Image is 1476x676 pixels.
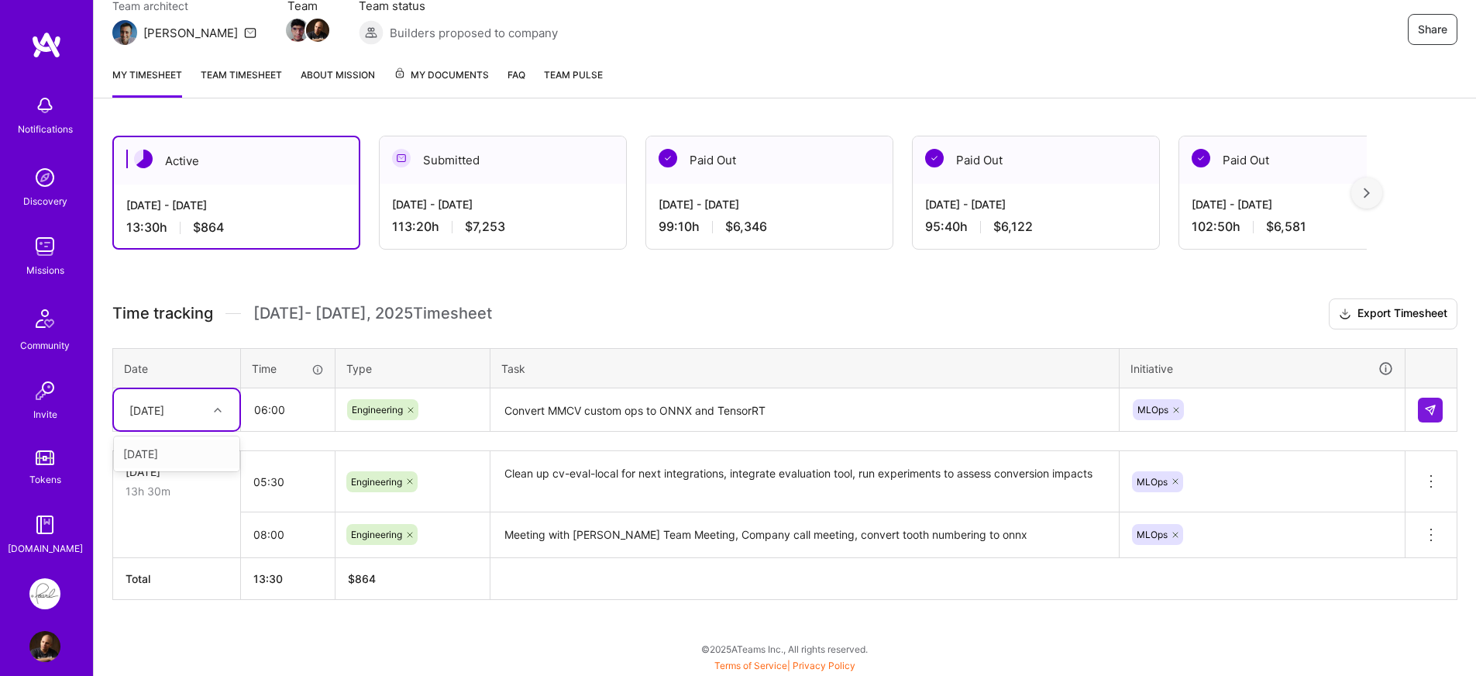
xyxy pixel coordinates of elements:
div: [DATE] - [DATE] [1192,196,1413,212]
div: 102:50 h [1192,219,1413,235]
div: 13:30 h [126,219,346,236]
i: icon Download [1339,306,1351,322]
div: Community [20,337,70,354]
th: Type [335,348,490,388]
div: 13h 30m [126,483,228,499]
span: My Documents [394,67,489,84]
img: User Avatar [29,631,60,662]
div: Paid Out [1179,136,1426,184]
span: $6,346 [725,219,767,235]
div: Time [252,360,324,377]
img: discovery [29,162,60,193]
div: null [1418,398,1444,422]
a: Team Member Avatar [308,17,328,43]
img: logo [31,31,62,59]
input: HH:MM [241,461,335,502]
span: Time tracking [112,304,213,323]
a: My Documents [394,67,489,98]
textarea: Convert MMCV custom ops to ONNX and TensorRT [492,390,1117,431]
div: Submitted [380,136,626,184]
span: $864 [193,219,224,236]
div: 113:20 h [392,219,614,235]
div: [DATE] - [DATE] [925,196,1147,212]
span: | [714,660,855,671]
span: MLOps [1137,476,1168,488]
span: $7,253 [465,219,505,235]
th: Total [113,557,241,599]
img: Submitted [392,149,411,167]
span: Team Pulse [544,69,603,81]
img: teamwork [29,231,60,262]
img: Paid Out [1192,149,1210,167]
span: MLOps [1137,404,1168,416]
img: Paid Out [925,149,944,167]
span: Share [1418,22,1447,37]
a: Terms of Service [714,660,787,671]
div: © 2025 ATeams Inc., All rights reserved. [93,629,1476,668]
span: Engineering [351,529,402,540]
div: [PERSON_NAME] [143,25,238,41]
div: [DOMAIN_NAME] [8,540,83,557]
div: Notifications [18,121,73,137]
a: About Mission [301,67,375,98]
a: FAQ [507,67,525,98]
a: Team Pulse [544,67,603,98]
img: Paid Out [659,149,677,167]
img: right [1364,188,1370,198]
a: Privacy Policy [793,660,855,671]
div: Active [114,137,359,185]
span: MLOps [1137,529,1168,540]
img: Invite [29,375,60,406]
span: Engineering [351,476,402,488]
textarea: Meeting with [PERSON_NAME] Team Meeting, Company call meeting, convert tooth numbering to onnx [492,514,1117,557]
div: 95:40 h [925,219,1147,235]
img: Team Member Avatar [286,19,309,42]
img: Builders proposed to company [359,20,384,45]
button: Export Timesheet [1329,298,1457,329]
th: Task [490,348,1120,388]
a: User Avatar [26,631,64,662]
div: Discovery [23,193,67,209]
img: guide book [29,509,60,540]
img: Submit [1424,404,1436,416]
img: Community [26,300,64,337]
span: Engineering [352,404,403,416]
div: Invite [33,406,57,422]
a: My timesheet [112,67,182,98]
textarea: Clean up cv-eval-local for next integrations, integrate evaluation tool, run experiments to asses... [492,453,1117,511]
th: Date [113,348,241,388]
div: Missions [26,262,64,278]
button: Share [1408,14,1457,45]
span: Builders proposed to company [390,25,558,41]
div: [DATE] [129,402,164,418]
th: 13:30 [241,557,335,599]
img: tokens [36,450,54,465]
div: [DATE] [126,464,228,480]
i: icon Mail [244,26,256,39]
span: $ 864 [348,572,376,585]
span: $6,581 [1266,219,1306,235]
input: HH:MM [242,389,334,430]
span: $6,122 [993,219,1033,235]
a: Team timesheet [201,67,282,98]
img: bell [29,90,60,121]
div: Tokens [29,471,61,488]
div: [DATE] - [DATE] [126,197,346,213]
div: [DATE] - [DATE] [392,196,614,212]
div: Paid Out [913,136,1159,184]
img: Pearl: ML Engineering Team [29,578,60,609]
a: Pearl: ML Engineering Team [26,578,64,609]
img: Active [134,150,153,168]
div: [DATE] [114,440,239,468]
img: Team Architect [112,20,137,45]
i: icon Chevron [214,406,222,414]
div: 99:10 h [659,219,880,235]
span: [DATE] - [DATE] , 2025 Timesheet [253,304,492,323]
div: [DATE] - [DATE] [659,196,880,212]
div: Paid Out [646,136,893,184]
img: Team Member Avatar [306,19,329,42]
a: Team Member Avatar [287,17,308,43]
input: HH:MM [241,514,335,555]
div: Initiative [1130,360,1394,378]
